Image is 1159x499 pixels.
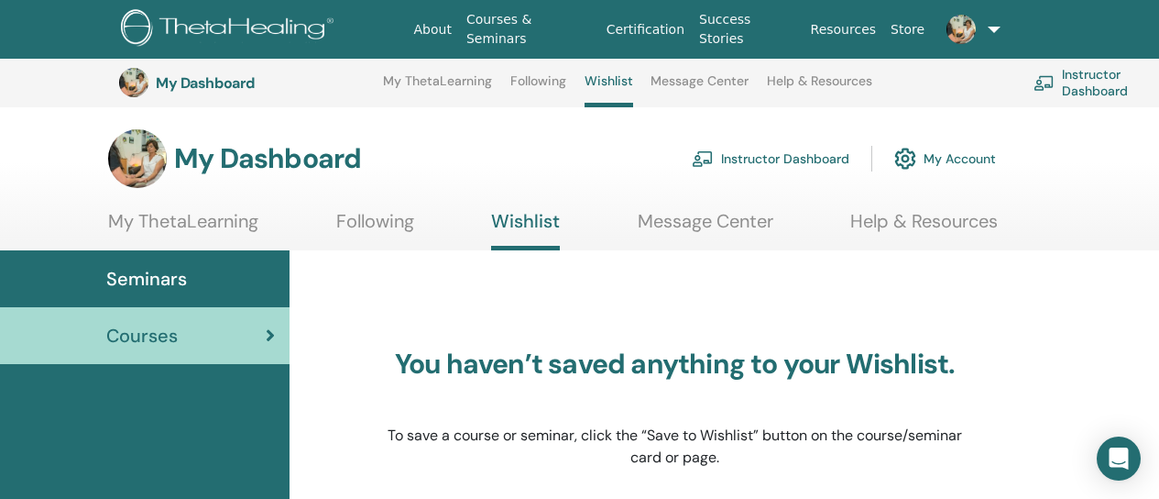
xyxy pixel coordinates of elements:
a: About [407,13,459,47]
a: Message Center [651,73,749,103]
a: My ThetaLearning [108,210,258,246]
img: cog.svg [894,143,916,174]
a: Resources [804,13,884,47]
img: chalkboard-teacher.svg [692,150,714,167]
h3: My Dashboard [156,74,339,92]
a: Following [336,210,414,246]
a: My ThetaLearning [383,73,492,103]
h3: My Dashboard [174,142,361,175]
a: Help & Resources [767,73,872,103]
img: default.jpg [946,15,976,44]
img: logo.png [121,9,340,50]
a: Help & Resources [850,210,998,246]
a: Certification [599,13,692,47]
a: Message Center [638,210,773,246]
a: Courses & Seminars [459,3,599,56]
div: Open Intercom Messenger [1097,437,1141,481]
a: Instructor Dashboard [692,139,849,179]
a: Wishlist [491,210,560,250]
span: Seminars [106,265,187,293]
p: To save a course or seminar, click the “Save to Wishlist” button on the course/seminar card or page. [387,425,964,469]
a: My Account [894,139,996,179]
h3: You haven’t saved anything to your Wishlist. [387,348,964,381]
a: Store [883,13,932,47]
img: default.jpg [108,129,167,188]
span: Courses [106,322,178,349]
a: Wishlist [585,73,633,107]
img: default.jpg [119,68,148,97]
a: Success Stories [692,3,803,56]
a: Following [510,73,566,103]
img: chalkboard-teacher.svg [1033,75,1055,91]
